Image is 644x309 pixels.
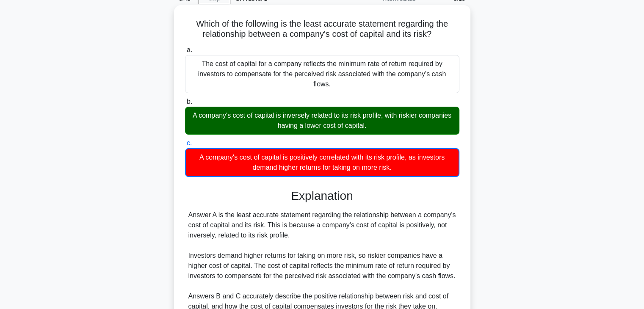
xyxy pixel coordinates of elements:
[185,107,459,135] div: A company's cost of capital is inversely related to its risk profile, with riskier companies havi...
[185,55,459,93] div: The cost of capital for a company reflects the minimum rate of return required by investors to co...
[187,98,192,105] span: b.
[184,19,460,40] h5: Which of the following is the least accurate statement regarding the relationship between a compa...
[185,148,459,177] div: A company's cost of capital is positively correlated with its risk profile, as investors demand h...
[187,139,192,146] span: c.
[187,46,192,53] span: a.
[190,189,454,203] h3: Explanation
